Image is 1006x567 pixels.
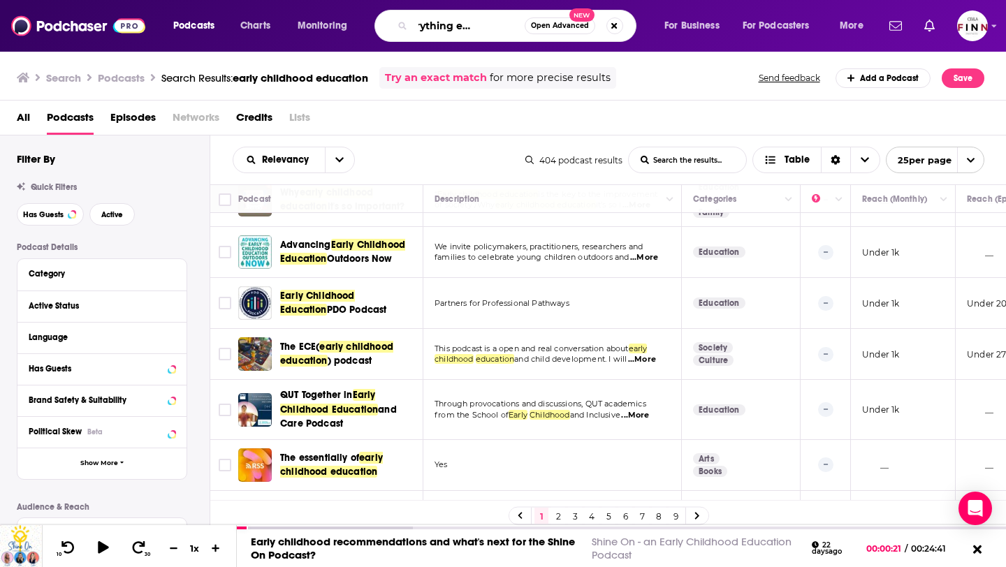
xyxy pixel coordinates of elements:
div: Reach (Monthly) [862,191,927,207]
span: Political Skew [29,427,82,436]
p: __ [967,459,993,471]
a: 1 [534,508,548,524]
span: The ECE( [280,341,319,353]
span: ...More [630,252,658,263]
p: Under 1k [862,297,899,309]
span: education [476,354,515,364]
span: PDO Podcast [327,304,387,316]
div: Categories [693,191,736,207]
div: Power Score [812,191,831,207]
p: -- [818,347,833,361]
button: Category [29,265,175,282]
span: Open Advanced [531,22,589,29]
span: This podcast is a open and real conversation about [435,344,629,353]
a: Advancing Early Childhood Education Outdoors Now [238,235,272,269]
h3: Podcasts [98,71,145,84]
button: 30 [126,540,153,557]
p: -- [818,296,833,310]
a: Education [693,297,745,309]
p: Under 1k [862,246,899,258]
img: Early Childhood Education PDO Podcast [238,286,272,320]
span: and Care Podcast [280,404,397,429]
button: open menu [325,147,354,172]
span: Credits [236,106,272,135]
button: Has Guests [29,360,175,377]
span: Early Childhood Education [280,290,355,316]
span: Toggle select row [219,348,231,360]
a: 9 [669,508,683,524]
a: Episodes [110,106,156,135]
button: open menu [655,15,737,37]
a: 3 [568,508,582,524]
input: Search podcasts, credits, & more... [413,15,525,37]
div: Search podcasts, credits, & more... [388,10,650,42]
button: 10 [54,540,80,557]
button: Active Status [29,297,175,314]
p: Under 1k [862,348,899,360]
a: Arts [693,453,720,464]
img: Podchaser - Follow, Share and Rate Podcasts [11,13,145,39]
img: User Profile [957,10,988,41]
p: __ [862,459,889,471]
span: Advancing [280,239,331,251]
span: Childhood [530,410,570,420]
span: 00:00:21 [866,543,905,554]
p: Audience & Reach [17,502,187,512]
div: 1 x [183,543,207,554]
p: -- [818,245,833,259]
p: __ [967,246,993,258]
h2: Choose List sort [233,147,355,173]
span: Outdoors Now [327,253,393,265]
a: Charts [231,15,279,37]
button: Has Guests [17,203,84,226]
div: Language [29,332,166,342]
a: Certificate III inEarly Childhood EducationAnd Care [GEOGRAPHIC_DATA] [280,499,418,541]
span: Yes [435,459,448,469]
span: For Business [664,16,720,36]
button: open menu [233,155,325,165]
span: Early [509,410,527,420]
a: 7 [635,508,649,524]
div: Search Results: [161,71,368,84]
div: Podcast [238,191,271,207]
div: 404 podcast results [525,155,622,165]
a: Early childhood recommendations and what's next for the Shine On Podcast? [251,535,575,561]
a: 2 [551,508,565,524]
div: Open Intercom Messenger [958,492,992,525]
span: Active [101,211,123,219]
span: and Inclusive [570,410,620,420]
span: early childhood education [280,452,383,478]
img: The essentially of early childhood education [238,448,272,482]
span: Early Childhood Education [280,239,405,265]
span: Toggle select row [219,297,231,309]
p: -- [818,457,833,471]
a: 6 [618,508,632,524]
span: Toggle select row [219,459,231,471]
span: early childhood education [233,71,368,84]
button: Send feedback [754,72,824,84]
span: Has Guests [23,211,64,219]
a: Podcasts [47,106,94,135]
span: We invite policymakers, practitioners, researchers and [435,242,643,251]
span: Quick Filters [31,182,77,192]
button: Column Actions [831,191,847,208]
a: Education [693,246,745,258]
span: Toggle select row [219,246,231,258]
img: The ECE(early childhood education) podcast [238,337,272,371]
button: Choose View [752,147,880,173]
div: Brand Safety & Suitability [29,395,163,405]
a: All [17,106,30,135]
div: Category [29,269,166,279]
a: Search Results:early childhood education [161,71,368,84]
span: Partners for Professional Pathways [435,298,569,308]
span: New [569,8,595,22]
span: The essentially of [280,452,359,464]
div: Active Status [29,301,166,311]
a: Add a Podcast [836,68,931,88]
a: Brand Safety & Suitability [29,391,175,408]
